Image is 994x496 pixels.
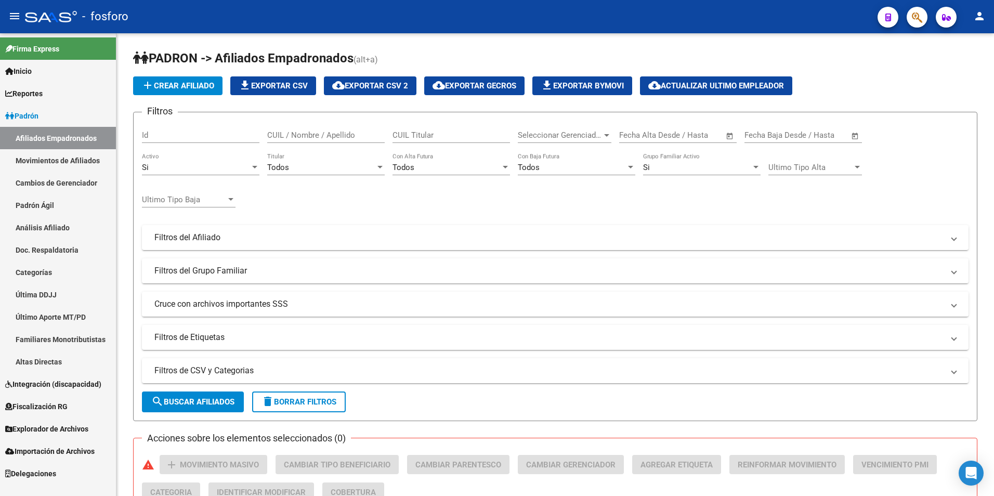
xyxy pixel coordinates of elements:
[853,455,937,474] button: Vencimiento PMI
[239,81,308,90] span: Exportar CSV
[433,81,516,90] span: Exportar GECROS
[154,332,944,343] mat-panel-title: Filtros de Etiquetas
[154,365,944,376] mat-panel-title: Filtros de CSV y Categorias
[619,130,661,140] input: Fecha inicio
[284,460,390,469] span: Cambiar Tipo Beneficiario
[165,459,178,471] mat-icon: add
[526,460,616,469] span: Cambiar Gerenciador
[151,395,164,408] mat-icon: search
[142,325,969,350] mat-expansion-panel-header: Filtros de Etiquetas
[142,391,244,412] button: Buscar Afiliados
[532,76,632,95] button: Exportar Bymovi
[180,460,259,469] span: Movimiento Masivo
[141,79,154,92] mat-icon: add
[796,130,846,140] input: Fecha fin
[8,10,21,22] mat-icon: menu
[632,455,721,474] button: Agregar Etiqueta
[648,79,661,92] mat-icon: cloud_download
[261,397,336,407] span: Borrar Filtros
[142,358,969,383] mat-expansion-panel-header: Filtros de CSV y Categorias
[973,10,986,22] mat-icon: person
[354,55,378,64] span: (alt+a)
[324,76,416,95] button: Exportar CSV 2
[729,455,845,474] button: Reinformar Movimiento
[518,455,624,474] button: Cambiar Gerenciador
[640,76,792,95] button: Actualizar ultimo Empleador
[160,455,267,474] button: Movimiento Masivo
[5,468,56,479] span: Delegaciones
[768,163,853,172] span: Ultimo Tipo Alta
[738,460,836,469] span: Reinformar Movimiento
[5,110,38,122] span: Padrón
[133,76,223,95] button: Crear Afiliado
[252,391,346,412] button: Borrar Filtros
[640,460,713,469] span: Agregar Etiqueta
[518,130,602,140] span: Seleccionar Gerenciador
[744,130,787,140] input: Fecha inicio
[133,51,354,66] span: PADRON -> Afiliados Empadronados
[154,298,944,310] mat-panel-title: Cruce con archivos importantes SSS
[142,292,969,317] mat-expansion-panel-header: Cruce con archivos importantes SSS
[959,461,984,486] div: Open Intercom Messenger
[261,395,274,408] mat-icon: delete
[433,79,445,92] mat-icon: cloud_download
[5,88,43,99] span: Reportes
[142,459,154,471] mat-icon: warning
[142,195,226,204] span: Ultimo Tipo Baja
[407,455,509,474] button: Cambiar Parentesco
[724,130,736,142] button: Open calendar
[861,460,928,469] span: Vencimiento PMI
[5,401,68,412] span: Fiscalización RG
[267,163,289,172] span: Todos
[5,66,32,77] span: Inicio
[5,446,95,457] span: Importación de Archivos
[415,460,501,469] span: Cambiar Parentesco
[142,258,969,283] mat-expansion-panel-header: Filtros del Grupo Familiar
[424,76,525,95] button: Exportar GECROS
[154,265,944,277] mat-panel-title: Filtros del Grupo Familiar
[643,163,650,172] span: Si
[5,43,59,55] span: Firma Express
[5,423,88,435] span: Explorador de Archivos
[648,81,784,90] span: Actualizar ultimo Empleador
[82,5,128,28] span: - fosforo
[142,163,149,172] span: Si
[849,130,861,142] button: Open calendar
[332,79,345,92] mat-icon: cloud_download
[142,431,351,446] h3: Acciones sobre los elementos seleccionados (0)
[5,378,101,390] span: Integración (discapacidad)
[541,79,553,92] mat-icon: file_download
[276,455,399,474] button: Cambiar Tipo Beneficiario
[518,163,540,172] span: Todos
[239,79,251,92] mat-icon: file_download
[142,225,969,250] mat-expansion-panel-header: Filtros del Afiliado
[141,81,214,90] span: Crear Afiliado
[671,130,721,140] input: Fecha fin
[332,81,408,90] span: Exportar CSV 2
[142,104,178,119] h3: Filtros
[154,232,944,243] mat-panel-title: Filtros del Afiliado
[230,76,316,95] button: Exportar CSV
[151,397,234,407] span: Buscar Afiliados
[541,81,624,90] span: Exportar Bymovi
[393,163,414,172] span: Todos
